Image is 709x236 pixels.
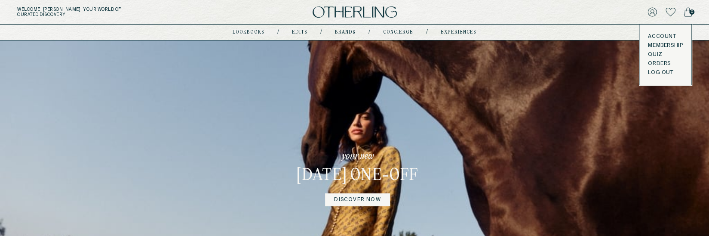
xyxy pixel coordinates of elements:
a: experiences [441,30,476,34]
a: Edits [292,30,307,34]
a: Orders [648,60,683,67]
h5: Welcome, [PERSON_NAME] . Your world of curated discovery. [17,7,220,17]
img: logo [313,6,397,18]
div: / [368,29,370,36]
a: Account [648,33,683,40]
div: / [320,29,322,36]
a: DISCOVER NOW [325,193,390,206]
button: LOG OUT [648,69,673,76]
span: 0 [689,9,694,15]
div: / [426,29,428,36]
h3: [DATE] One-off [297,166,418,186]
a: Brands [335,30,356,34]
p: your new [342,150,374,162]
a: lookbooks [233,30,264,34]
a: Membership [648,42,683,49]
div: / [277,29,279,36]
a: Quiz [648,51,683,58]
a: concierge [383,30,413,34]
a: 0 [684,6,692,18]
